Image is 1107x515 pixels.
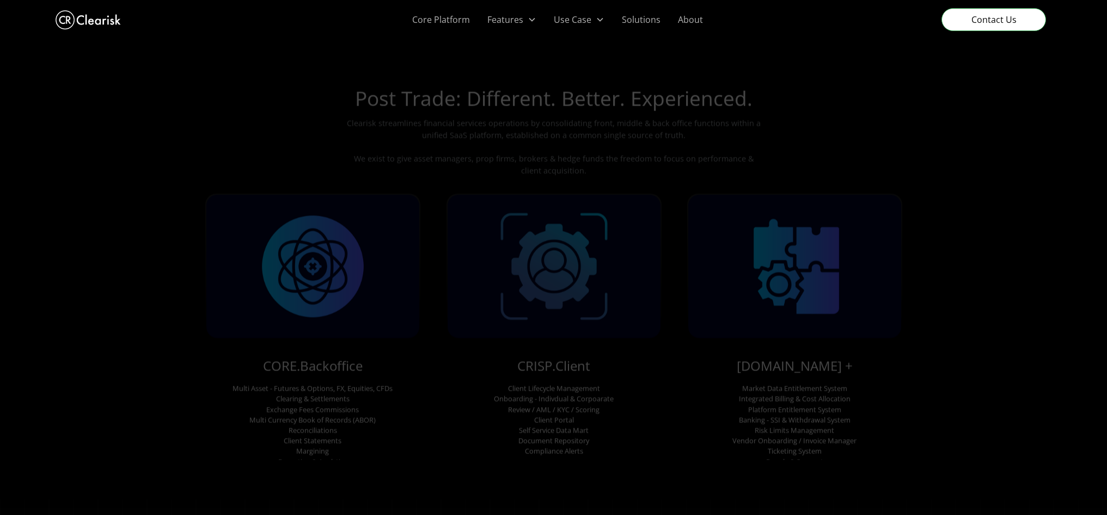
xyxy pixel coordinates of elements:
[941,8,1046,31] a: Contact Us
[262,356,362,375] a: CORE.Backoffice
[355,86,753,117] h1: Post Trade: Different. Better. Experienced.
[56,8,121,32] a: home
[345,118,763,177] p: Clearisk streamlines financial services operations by consolidating front, middle & back office f...
[517,356,590,375] a: CRISP.Client
[493,384,613,457] p: Client Lifecycle Management Onboarding - Indivdual & Corpoarate Review / AML / KYC / Scoring Clie...
[554,13,591,26] div: Use Case
[487,13,523,26] div: Features
[732,384,857,468] p: Market Data Entitlement System Integrated Billing & Cost Allocation Platform Entitlement System B...
[737,356,853,375] a: [DOMAIN_NAME] +
[233,384,393,468] p: Multi Asset - Futures & Options, FX, Equities, CFDs Clearing & Settlements Exchange Fees Commissi...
